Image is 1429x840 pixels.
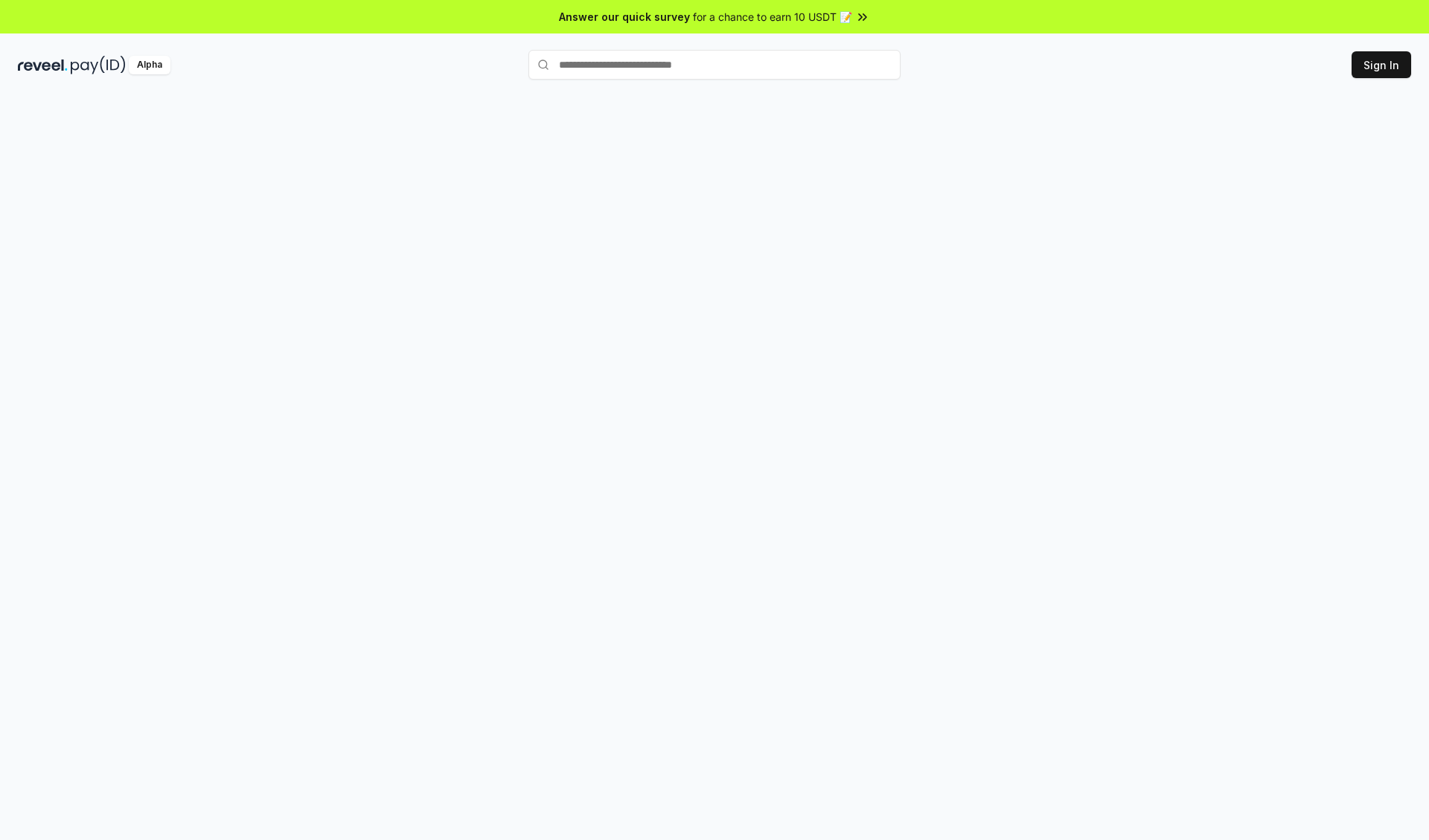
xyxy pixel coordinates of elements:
img: reveel_dark [18,56,68,74]
button: Sign In [1352,51,1411,78]
span: Answer our quick survey [559,9,690,25]
img: pay_id [71,56,126,74]
span: for a chance to earn 10 USDT 📝 [693,9,852,25]
div: Alpha [129,56,170,74]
